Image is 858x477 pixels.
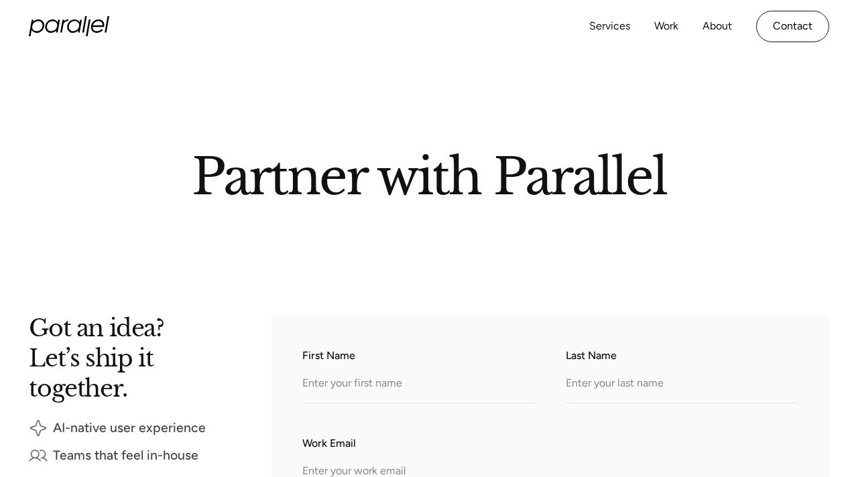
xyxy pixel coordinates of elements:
h2: Got an idea? Let’s ship it together. [29,316,231,397]
a: Work [654,17,678,36]
label: Last Name [566,348,798,364]
a: Contact [756,11,829,42]
div: Teams that feel in-house [53,450,198,460]
label: First Name [302,348,535,364]
input: Enter your last name [566,366,798,403]
a: Services [589,17,630,36]
a: home [29,16,109,36]
label: Work Email [302,435,798,452]
a: About [702,17,732,36]
h2: Partner with Parallel [74,153,784,196]
div: AI-native user experience [53,423,206,432]
input: Enter your first name [302,366,535,403]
